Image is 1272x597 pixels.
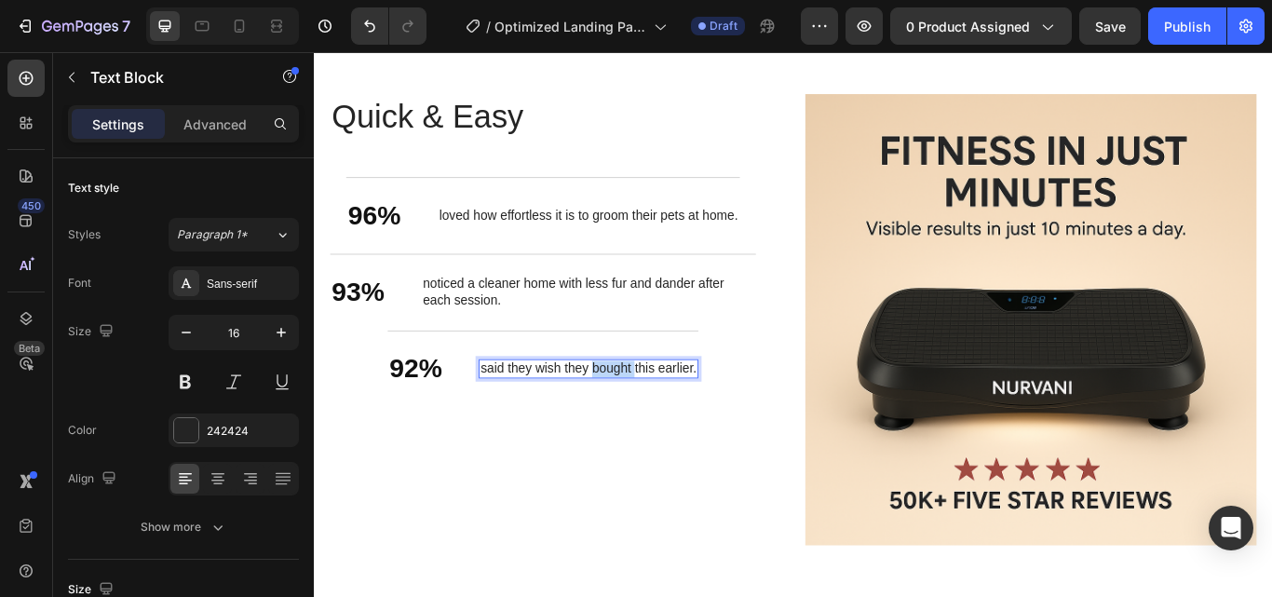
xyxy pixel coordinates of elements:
[183,115,247,134] p: Advanced
[18,198,45,213] div: 450
[68,510,299,544] button: Show more
[169,218,299,251] button: Paragraph 1*
[1095,19,1126,34] span: Save
[122,15,130,37] p: 7
[573,49,1099,576] img: gempages_581095393379484168-9f19d647-2822-47a8-9df3-e558497d3b45.png
[710,18,737,34] span: Draft
[68,422,97,439] div: Color
[906,17,1030,36] span: 0 product assigned
[68,319,117,345] div: Size
[314,52,1272,597] iframe: Design area
[68,226,101,243] div: Styles
[177,226,248,243] span: Paragraph 1*
[1209,506,1253,550] div: Open Intercom Messenger
[351,7,426,45] div: Undo/Redo
[1148,7,1226,45] button: Publish
[1079,7,1141,45] button: Save
[486,17,491,36] span: /
[68,467,120,492] div: Align
[141,518,227,536] div: Show more
[68,180,119,197] div: Text style
[68,275,91,292] div: Font
[494,17,646,36] span: Optimized Landing Page Template
[92,115,144,134] p: Settings
[90,66,249,88] p: Text Block
[1164,17,1211,36] div: Publish
[890,7,1072,45] button: 0 product assigned
[207,276,294,292] div: Sans-serif
[14,341,45,356] div: Beta
[207,423,294,440] div: 242424
[7,7,139,45] button: 7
